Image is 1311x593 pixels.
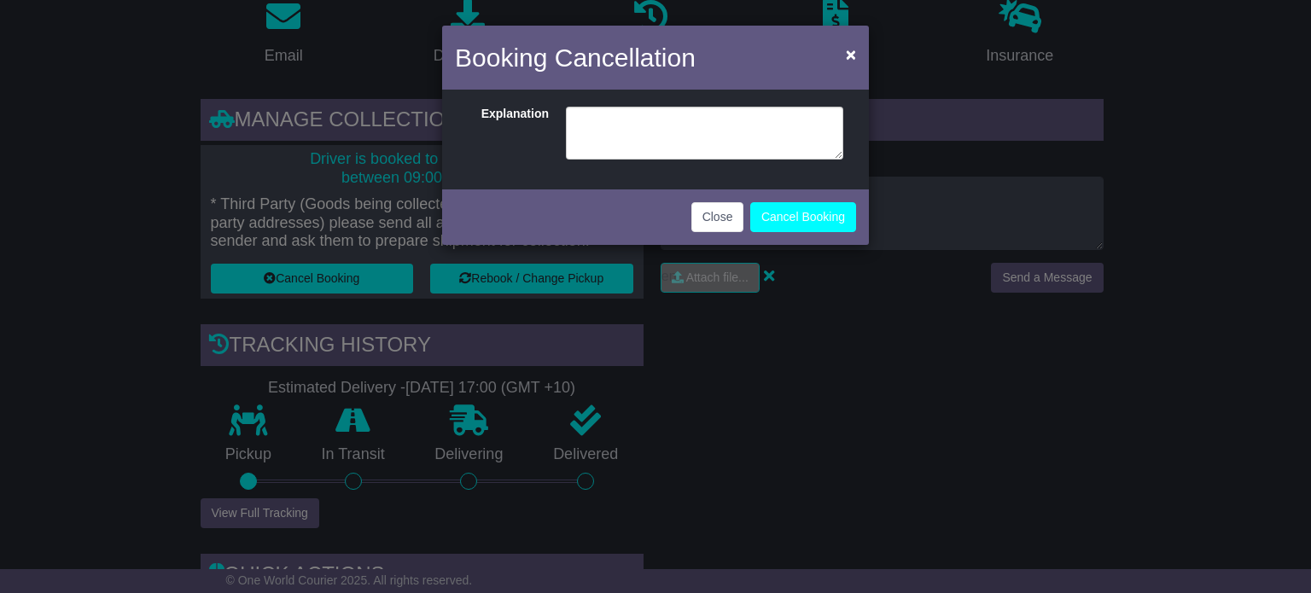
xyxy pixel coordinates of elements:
[750,202,856,232] button: Cancel Booking
[691,202,744,232] button: Close
[846,44,856,64] span: ×
[837,37,865,72] button: Close
[455,38,696,77] h4: Booking Cancellation
[459,107,557,155] label: Explanation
